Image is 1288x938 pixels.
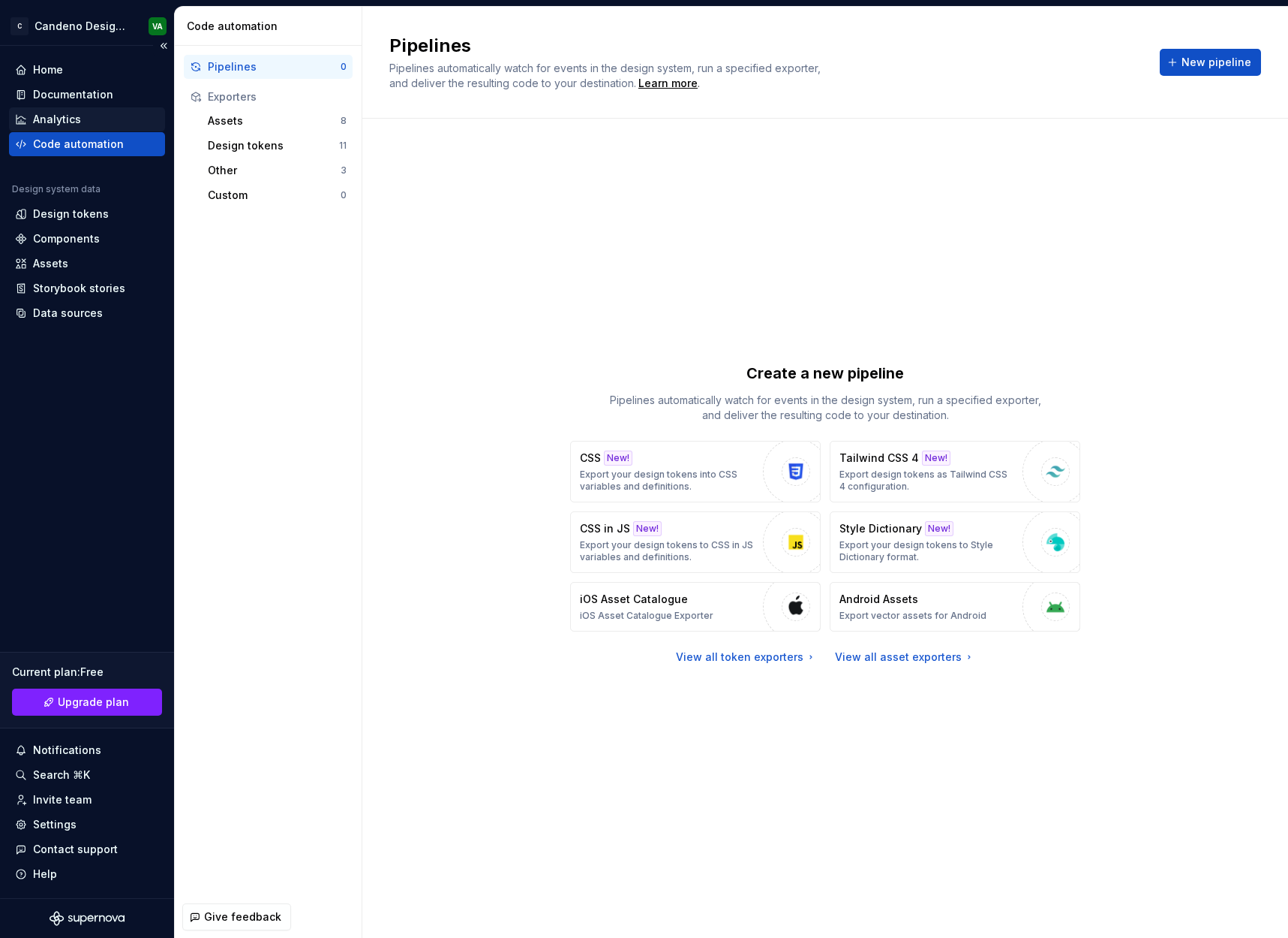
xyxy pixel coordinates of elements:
[9,738,165,762] button: Notifications
[33,842,118,857] div: Contact support
[208,113,341,128] div: Assets
[33,867,57,882] div: Help
[33,743,101,758] div: Notifications
[3,10,171,42] button: CCandeno Design systemVA
[202,134,353,158] button: Design tokens11
[12,183,101,195] div: Design system data
[187,19,356,34] div: Code automation
[835,650,975,665] a: View all asset exporters
[1160,49,1261,76] button: New pipeline
[746,363,904,384] p: Create a new pipeline
[9,276,165,300] a: Storybook stories
[9,202,165,226] a: Design tokens
[58,695,129,710] span: Upgrade plan
[208,89,347,104] div: Exporters
[341,115,347,127] div: 8
[580,469,755,493] p: Export your design tokens into CSS variables and definitions.
[636,78,700,89] span: .
[580,592,688,607] p: iOS Asset Catalogue
[33,207,109,222] div: Design tokens
[9,862,165,886] button: Help
[9,301,165,325] a: Data sources
[839,610,986,622] p: Export vector assets for Android
[152,20,163,32] div: VA
[153,35,174,56] button: Collapse sidebar
[182,903,291,930] button: Give feedback
[33,87,113,102] div: Documentation
[580,539,755,563] p: Export your design tokens to CSS in JS variables and definitions.
[839,451,919,466] p: Tailwind CSS 4
[9,252,165,276] a: Assets
[33,768,90,783] div: Search ⌘K
[830,511,1080,573] button: Style DictionaryNew!Export your design tokens to Style Dictionary format.
[570,582,821,632] button: iOS Asset CatalogueiOS Asset Catalogue Exporter
[9,813,165,837] a: Settings
[33,281,125,296] div: Storybook stories
[676,650,817,665] a: View all token exporters
[33,306,103,321] div: Data sources
[341,189,347,201] div: 0
[33,137,124,152] div: Code automation
[208,138,339,153] div: Design tokens
[341,164,347,176] div: 3
[1181,55,1251,70] span: New pipeline
[839,469,1015,493] p: Export design tokens as Tailwind CSS 4 configuration.
[600,393,1050,423] p: Pipelines automatically watch for events in the design system, run a specified exporter, and deli...
[208,59,341,74] div: Pipelines
[9,227,165,251] a: Components
[12,665,162,680] div: Current plan : Free
[11,17,29,35] div: C
[9,58,165,82] a: Home
[9,83,165,107] a: Documentation
[570,511,821,573] button: CSS in JSNew!Export your design tokens to CSS in JS variables and definitions.
[33,256,68,271] div: Assets
[33,792,92,807] div: Invite team
[580,610,713,622] p: iOS Asset Catalogue Exporter
[389,34,1142,58] h2: Pipelines
[202,158,353,182] button: Other3
[839,592,918,607] p: Android Assets
[9,837,165,861] button: Contact support
[35,19,131,34] div: Candeno Design system
[830,582,1080,632] button: Android AssetsExport vector assets for Android
[830,441,1080,502] button: Tailwind CSS 4New!Export design tokens as Tailwind CSS 4 configuration.
[9,107,165,131] a: Analytics
[633,521,662,536] div: New!
[580,521,630,536] p: CSS in JS
[839,521,922,536] p: Style Dictionary
[208,188,341,203] div: Custom
[389,62,824,89] span: Pipelines automatically watch for events in the design system, run a specified exporter, and deli...
[208,163,341,178] div: Other
[580,451,601,466] p: CSS
[184,55,353,79] button: Pipelines0
[570,441,821,502] button: CSSNew!Export your design tokens into CSS variables and definitions.
[33,817,77,832] div: Settings
[9,132,165,156] a: Code automation
[604,451,632,466] div: New!
[204,909,281,924] span: Give feedback
[202,183,353,207] button: Custom0
[50,911,125,926] svg: Supernova Logo
[839,539,1015,563] p: Export your design tokens to Style Dictionary format.
[202,109,353,133] button: Assets8
[922,451,950,466] div: New!
[341,61,347,73] div: 0
[925,521,953,536] div: New!
[638,76,698,91] a: Learn more
[9,788,165,812] a: Invite team
[33,62,63,77] div: Home
[9,763,165,787] button: Search ⌘K
[339,140,347,152] div: 11
[33,231,100,246] div: Components
[33,112,81,127] div: Analytics
[12,689,162,716] a: Upgrade plan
